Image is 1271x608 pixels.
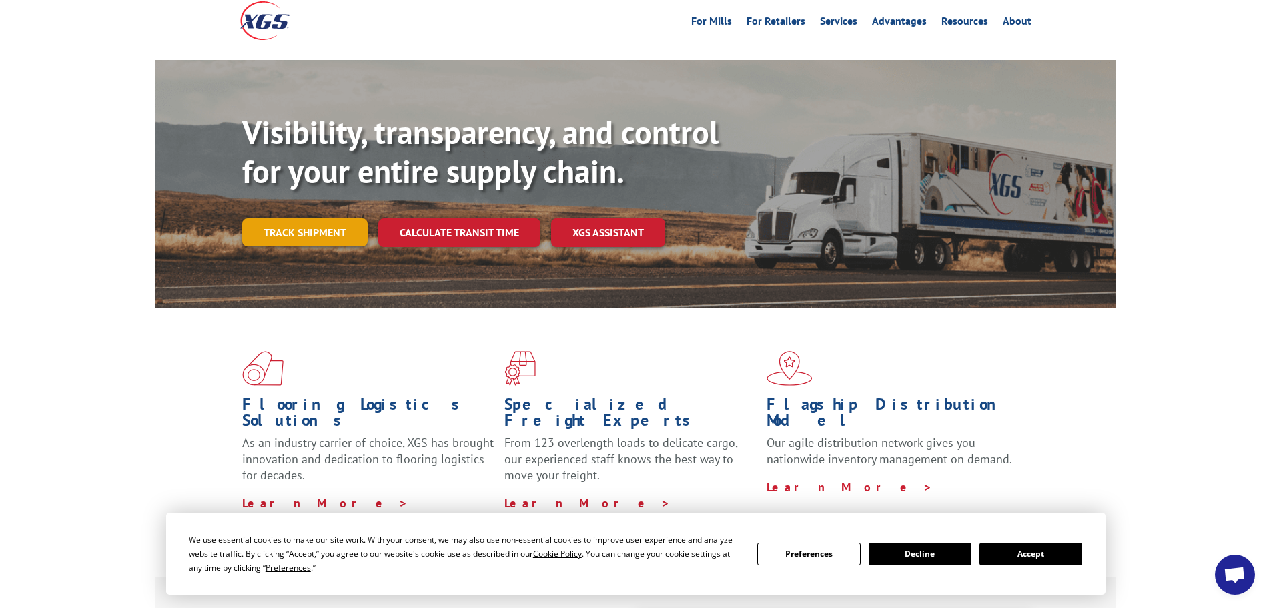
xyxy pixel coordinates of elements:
h1: Specialized Freight Experts [504,396,757,435]
a: For Mills [691,16,732,31]
a: For Retailers [747,16,805,31]
a: Track shipment [242,218,368,246]
img: xgs-icon-focused-on-flooring-red [504,351,536,386]
a: Open chat [1215,555,1255,595]
span: Cookie Policy [533,548,582,559]
a: Learn More > [504,495,671,511]
a: Services [820,16,857,31]
a: Advantages [872,16,927,31]
h1: Flooring Logistics Solutions [242,396,494,435]
a: Resources [941,16,988,31]
a: Calculate transit time [378,218,540,247]
img: xgs-icon-flagship-distribution-model-red [767,351,813,386]
a: Learn More > [242,495,408,511]
h1: Flagship Distribution Model [767,396,1019,435]
span: Our agile distribution network gives you nationwide inventory management on demand. [767,435,1012,467]
p: From 123 overlength loads to delicate cargo, our experienced staff knows the best way to move you... [504,435,757,495]
a: XGS ASSISTANT [551,218,665,247]
b: Visibility, transparency, and control for your entire supply chain. [242,111,719,192]
button: Decline [869,543,971,565]
button: Preferences [757,543,860,565]
a: Learn More > [767,479,933,495]
span: As an industry carrier of choice, XGS has brought innovation and dedication to flooring logistics... [242,435,494,483]
div: We use essential cookies to make our site work. With your consent, we may also use non-essential ... [189,533,741,575]
a: About [1003,16,1031,31]
span: Preferences [266,562,311,573]
div: Cookie Consent Prompt [166,513,1106,595]
button: Accept [979,543,1082,565]
img: xgs-icon-total-supply-chain-intelligence-red [242,351,284,386]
